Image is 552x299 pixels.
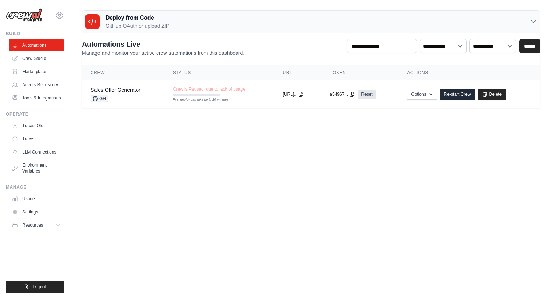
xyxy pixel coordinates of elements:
th: Token [321,65,398,80]
a: Sales Offer Generator [91,87,141,93]
a: Automations [9,39,64,51]
a: Re-start Crew [440,89,475,100]
button: Resources [9,219,64,231]
img: Logo [6,8,42,22]
button: Logout [6,281,64,293]
h3: Deploy from Code [106,14,169,22]
span: Resources [22,222,43,228]
div: Manage [6,184,64,190]
a: Agents Repository [9,79,64,91]
a: Marketplace [9,66,64,77]
span: GH [91,95,108,102]
a: Reset [358,90,375,99]
a: Traces [9,133,64,145]
div: Build [6,31,64,37]
a: Traces Old [9,120,64,132]
th: URL [274,65,321,80]
div: First deploy can take up to 10 minutes [173,97,220,102]
th: Actions [398,65,540,80]
p: GitHub OAuth or upload ZIP [106,22,169,30]
th: Status [164,65,274,80]
button: Options [407,89,437,100]
a: LLM Connections [9,146,64,158]
a: Usage [9,193,64,205]
h2: Automations Live [82,39,244,49]
a: Crew Studio [9,53,64,64]
a: Environment Variables [9,159,64,177]
div: Operate [6,111,64,117]
span: Crew is Paused, due to lack of usage [173,86,245,92]
span: Logout [32,284,46,290]
a: Delete [478,89,506,100]
th: Crew [82,65,164,80]
a: Settings [9,206,64,218]
p: Manage and monitor your active crew automations from this dashboard. [82,49,244,57]
a: Tools & Integrations [9,92,64,104]
button: a54967... [330,91,355,97]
